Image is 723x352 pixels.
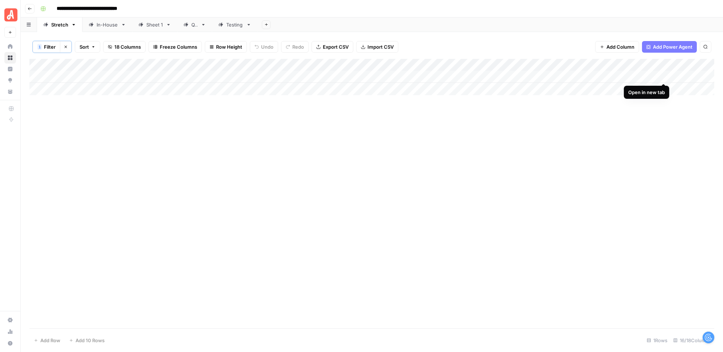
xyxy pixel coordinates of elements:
button: Add Column [595,41,639,53]
span: Add Row [40,337,60,344]
button: 18 Columns [103,41,146,53]
a: Usage [4,326,16,337]
a: Your Data [4,86,16,97]
button: Help + Support [4,337,16,349]
button: Add Row [29,335,65,346]
a: Insights [4,63,16,75]
div: QA [191,21,198,28]
button: Export CSV [312,41,353,53]
button: Row Height [205,41,247,53]
button: Add 10 Rows [65,335,109,346]
a: Home [4,41,16,52]
a: Sheet 1 [132,17,177,32]
div: In-House [97,21,118,28]
span: Add Column [606,43,634,50]
a: Opportunities [4,74,16,86]
span: Redo [292,43,304,50]
span: Filter [44,43,56,50]
button: Import CSV [356,41,398,53]
button: 1Filter [33,41,60,53]
div: Testing [226,21,243,28]
a: Testing [212,17,257,32]
span: Export CSV [323,43,349,50]
span: Row Height [216,43,242,50]
button: Workspace: Angi [4,6,16,24]
a: In-House [82,17,132,32]
a: QA [177,17,212,32]
button: Sort [75,41,100,53]
a: Settings [4,314,16,326]
span: Import CSV [367,43,394,50]
div: Open in new tab [628,89,665,96]
span: Add 10 Rows [76,337,105,344]
div: 1 [37,44,42,50]
span: Add Power Agent [653,43,692,50]
a: Stretch [37,17,82,32]
span: 18 Columns [114,43,141,50]
button: Freeze Columns [149,41,202,53]
img: Angi Logo [4,8,17,21]
span: 1 [38,44,41,50]
button: Undo [250,41,278,53]
span: Freeze Columns [160,43,197,50]
div: Sheet 1 [146,21,163,28]
span: Undo [261,43,273,50]
button: Redo [281,41,309,53]
div: Stretch [51,21,68,28]
span: Sort [80,43,89,50]
button: Add Power Agent [642,41,697,53]
div: 1 Rows [644,335,670,346]
div: 16/18 Columns [670,335,714,346]
a: Browse [4,52,16,64]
